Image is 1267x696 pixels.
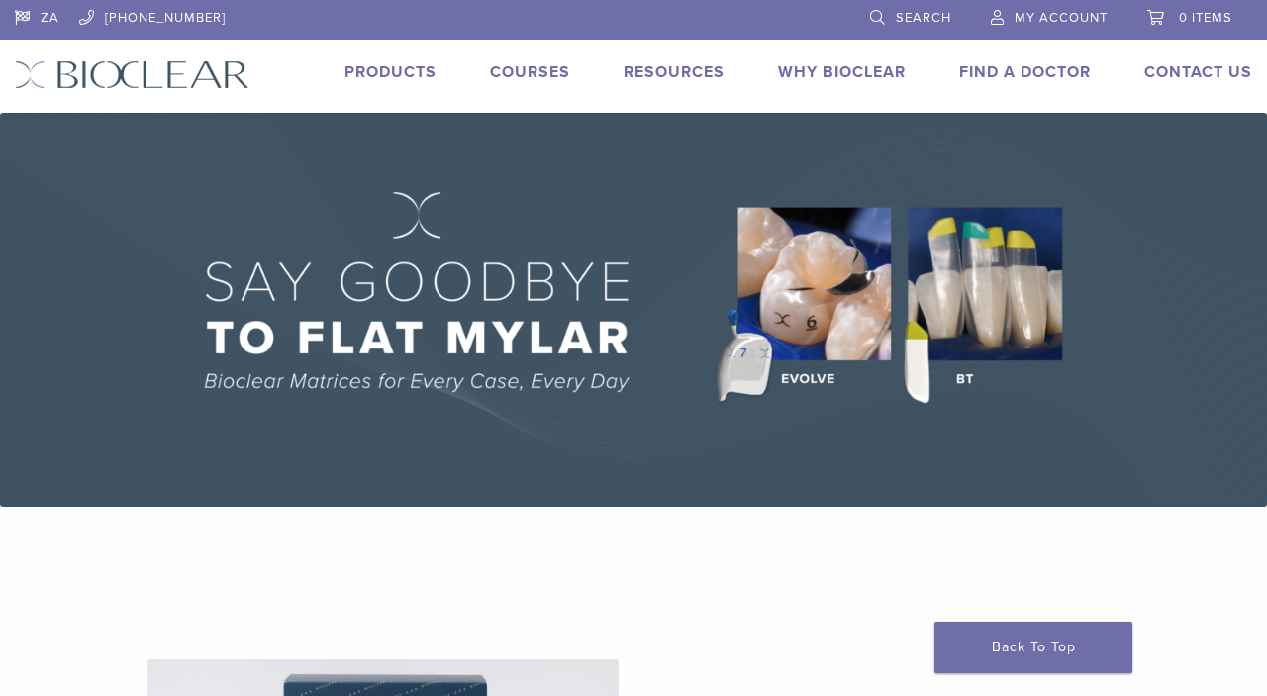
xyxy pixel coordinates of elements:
[490,62,570,82] a: Courses
[1179,10,1232,26] span: 0 items
[15,60,249,89] img: Bioclear
[1144,62,1252,82] a: Contact Us
[1015,10,1108,26] span: My Account
[344,62,437,82] a: Products
[778,62,906,82] a: Why Bioclear
[934,622,1132,673] a: Back To Top
[959,62,1091,82] a: Find A Doctor
[624,62,725,82] a: Resources
[896,10,951,26] span: Search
